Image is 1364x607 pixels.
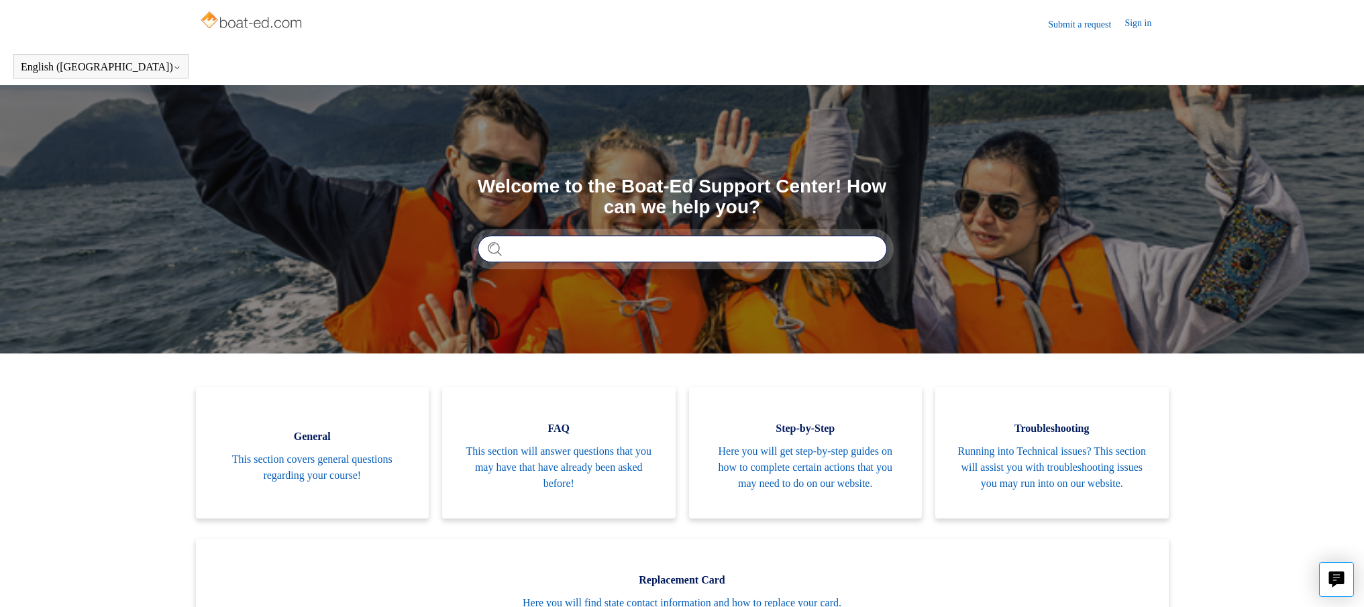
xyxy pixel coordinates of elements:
span: Here you will get step-by-step guides on how to complete certain actions that you may need to do ... [709,443,902,492]
span: Troubleshooting [955,421,1149,437]
a: FAQ This section will answer questions that you may have that have already been asked before! [442,387,676,518]
a: Submit a request [1048,17,1124,32]
a: Step-by-Step Here you will get step-by-step guides on how to complete certain actions that you ma... [689,387,923,518]
h1: Welcome to the Boat-Ed Support Center! How can we help you? [478,176,887,218]
button: English ([GEOGRAPHIC_DATA]) [21,61,181,73]
span: Running into Technical issues? This section will assist you with troubleshooting issues you may r... [955,443,1149,492]
img: Boat-Ed Help Center home page [199,8,306,35]
a: Troubleshooting Running into Technical issues? This section will assist you with troubleshooting ... [935,387,1169,518]
span: This section covers general questions regarding your course! [216,451,409,484]
a: Sign in [1124,16,1165,32]
span: FAQ [462,421,655,437]
span: This section will answer questions that you may have that have already been asked before! [462,443,655,492]
span: General [216,429,409,445]
span: Replacement Card [216,572,1149,588]
input: Search [478,235,887,262]
span: Step-by-Step [709,421,902,437]
button: Live chat [1319,562,1354,597]
a: General This section covers general questions regarding your course! [196,387,429,518]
